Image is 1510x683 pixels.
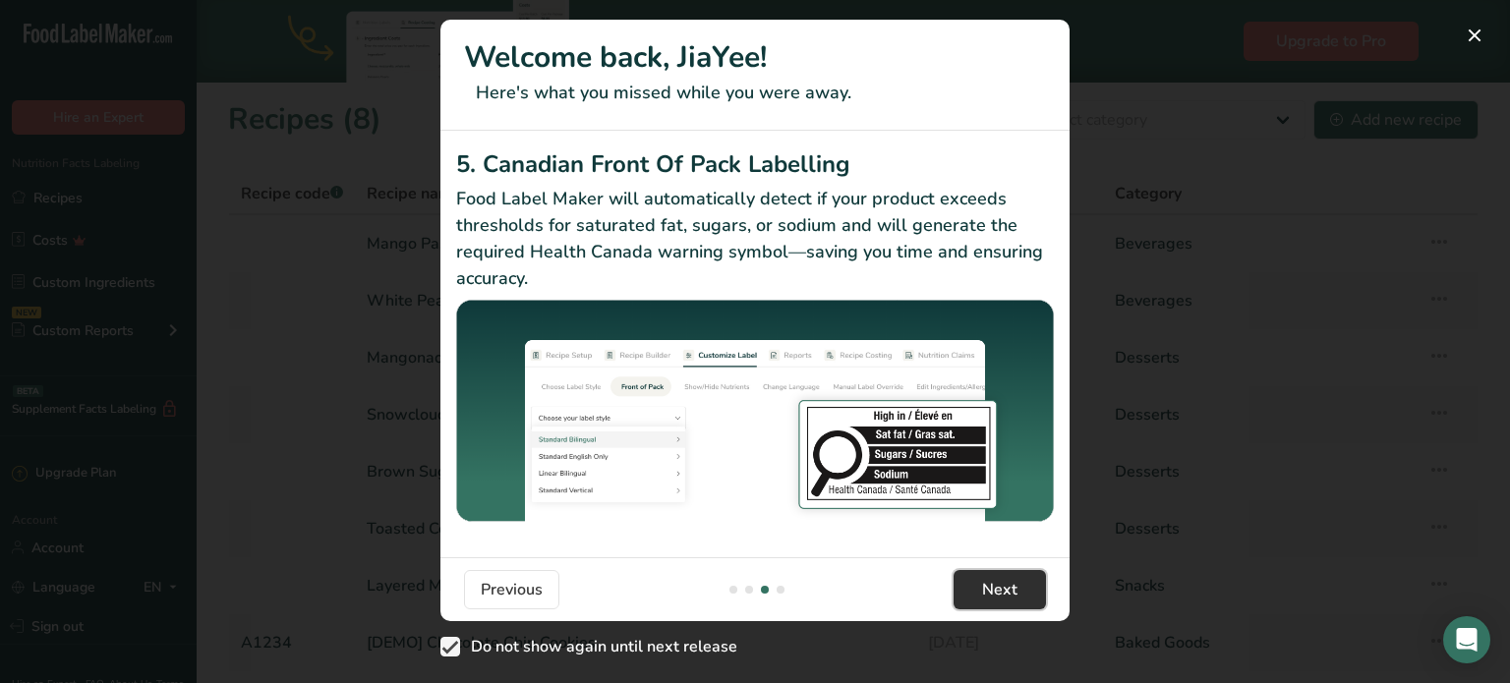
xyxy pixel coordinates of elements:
div: Open Intercom Messenger [1443,616,1490,663]
span: Next [982,578,1017,601]
button: Previous [464,570,559,609]
span: Do not show again until next release [460,637,737,656]
p: Food Label Maker will automatically detect if your product exceeds thresholds for saturated fat, ... [456,186,1054,292]
h2: 5. Canadian Front Of Pack Labelling [456,146,1054,182]
p: Here's what you missed while you were away. [464,80,1046,106]
h1: Welcome back, JiaYee! [464,35,1046,80]
span: Previous [481,578,543,601]
button: Next [954,570,1046,609]
img: Canadian Front Of Pack Labelling [456,300,1054,525]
